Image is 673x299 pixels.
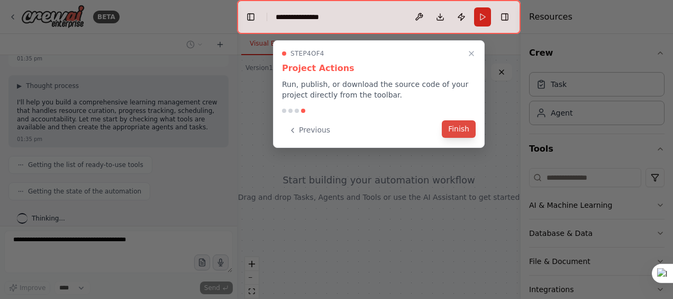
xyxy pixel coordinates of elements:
h3: Project Actions [282,62,476,75]
button: Close walkthrough [465,47,478,60]
span: Step 4 of 4 [290,49,324,58]
button: Hide left sidebar [243,10,258,24]
button: Finish [442,120,476,138]
p: Run, publish, or download the source code of your project directly from the toolbar. [282,79,476,100]
button: Previous [282,121,336,139]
